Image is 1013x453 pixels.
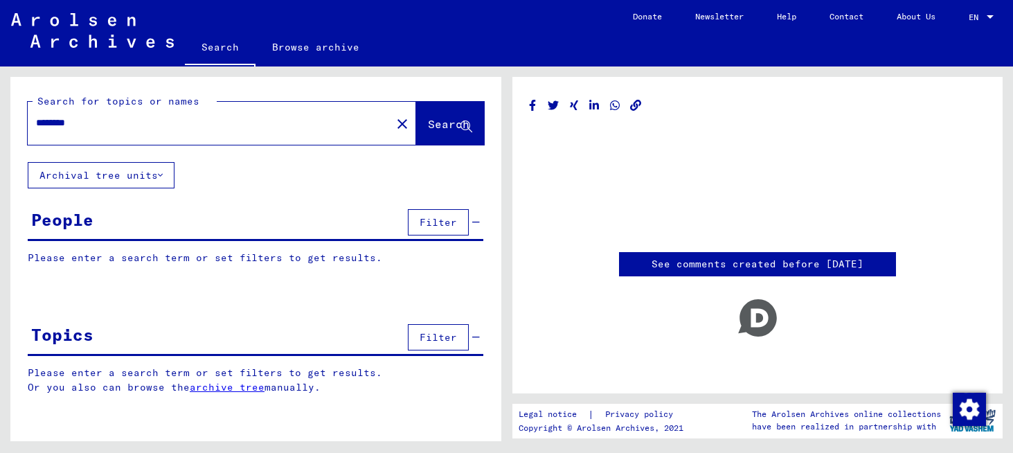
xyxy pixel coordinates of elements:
[408,324,469,350] button: Filter
[519,422,690,434] p: Copyright © Arolsen Archives, 2021
[629,97,643,114] button: Copy link
[28,162,174,188] button: Archival tree units
[28,251,483,265] p: Please enter a search term or set filters to get results.
[388,109,416,137] button: Clear
[526,97,540,114] button: Share on Facebook
[190,381,265,393] a: archive tree
[519,407,690,422] div: |
[594,407,690,422] a: Privacy policy
[652,257,863,272] a: See comments created before [DATE]
[752,420,941,433] p: have been realized in partnership with
[11,13,174,48] img: Arolsen_neg.svg
[567,97,582,114] button: Share on Xing
[420,331,457,344] span: Filter
[31,207,93,232] div: People
[256,30,376,64] a: Browse archive
[953,393,986,426] img: Change consent
[394,116,411,132] mat-icon: close
[546,97,561,114] button: Share on Twitter
[37,95,199,107] mat-label: Search for topics or names
[408,209,469,236] button: Filter
[519,407,588,422] a: Legal notice
[185,30,256,66] a: Search
[587,97,602,114] button: Share on LinkedIn
[969,12,984,22] span: EN
[420,216,457,229] span: Filter
[947,403,998,438] img: yv_logo.png
[28,366,484,395] p: Please enter a search term or set filters to get results. Or you also can browse the manually.
[428,117,469,131] span: Search
[31,322,93,347] div: Topics
[752,408,941,420] p: The Arolsen Archives online collections
[608,97,622,114] button: Share on WhatsApp
[416,102,484,145] button: Search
